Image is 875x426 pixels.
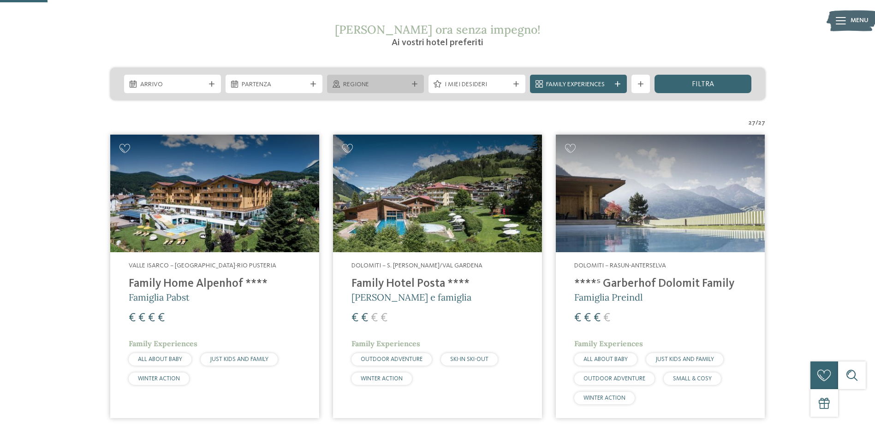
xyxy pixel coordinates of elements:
[351,262,482,269] span: Dolomiti – S. [PERSON_NAME]/Val Gardena
[381,312,387,324] span: €
[351,339,420,348] span: Family Experiences
[333,135,542,418] a: Cercate un hotel per famiglie? Qui troverete solo i migliori! Dolomiti – S. [PERSON_NAME]/Val Gar...
[335,22,541,37] span: [PERSON_NAME] ora senza impegno!
[138,356,182,362] span: ALL ABOUT BABY
[392,38,483,47] span: Ai vostri hotel preferiti
[361,356,423,362] span: OUTDOOR ADVENTURE
[110,135,319,252] img: Family Home Alpenhof ****
[556,135,765,418] a: Cercate un hotel per famiglie? Qui troverete solo i migliori! Dolomiti – Rasun-Anterselva ****ˢ G...
[450,356,488,362] span: SKI-IN SKI-OUT
[129,312,136,324] span: €
[574,312,581,324] span: €
[351,277,524,291] h4: Family Hotel Posta ****
[361,376,403,382] span: WINTER ACTION
[574,339,643,348] span: Family Experiences
[445,80,509,89] span: I miei desideri
[158,312,165,324] span: €
[594,312,601,324] span: €
[129,277,301,291] h4: Family Home Alpenhof ****
[583,395,625,401] span: WINTER ACTION
[574,262,666,269] span: Dolomiti – Rasun-Anterselva
[756,118,758,128] span: /
[574,291,643,303] span: Famiglia Preindl
[361,312,368,324] span: €
[129,291,190,303] span: Famiglia Pabst
[210,356,268,362] span: JUST KIDS AND FAMILY
[546,80,611,89] span: Family Experiences
[556,135,765,252] img: Cercate un hotel per famiglie? Qui troverete solo i migliori!
[584,312,591,324] span: €
[583,376,645,382] span: OUTDOOR ADVENTURE
[333,135,542,252] img: Cercate un hotel per famiglie? Qui troverete solo i migliori!
[758,118,765,128] span: 27
[129,262,276,269] span: Valle Isarco – [GEOGRAPHIC_DATA]-Rio Pusteria
[148,312,155,324] span: €
[343,80,408,89] span: Regione
[351,291,471,303] span: [PERSON_NAME] e famiglia
[351,312,358,324] span: €
[603,312,610,324] span: €
[138,312,145,324] span: €
[574,277,746,291] h4: ****ˢ Garberhof Dolomit Family
[749,118,756,128] span: 27
[140,80,205,89] span: Arrivo
[583,356,628,362] span: ALL ABOUT BABY
[242,80,306,89] span: Partenza
[655,356,714,362] span: JUST KIDS AND FAMILY
[692,81,714,88] span: filtra
[371,312,378,324] span: €
[129,339,197,348] span: Family Experiences
[110,135,319,418] a: Cercate un hotel per famiglie? Qui troverete solo i migliori! Valle Isarco – [GEOGRAPHIC_DATA]-Ri...
[138,376,180,382] span: WINTER ACTION
[673,376,712,382] span: SMALL & COSY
